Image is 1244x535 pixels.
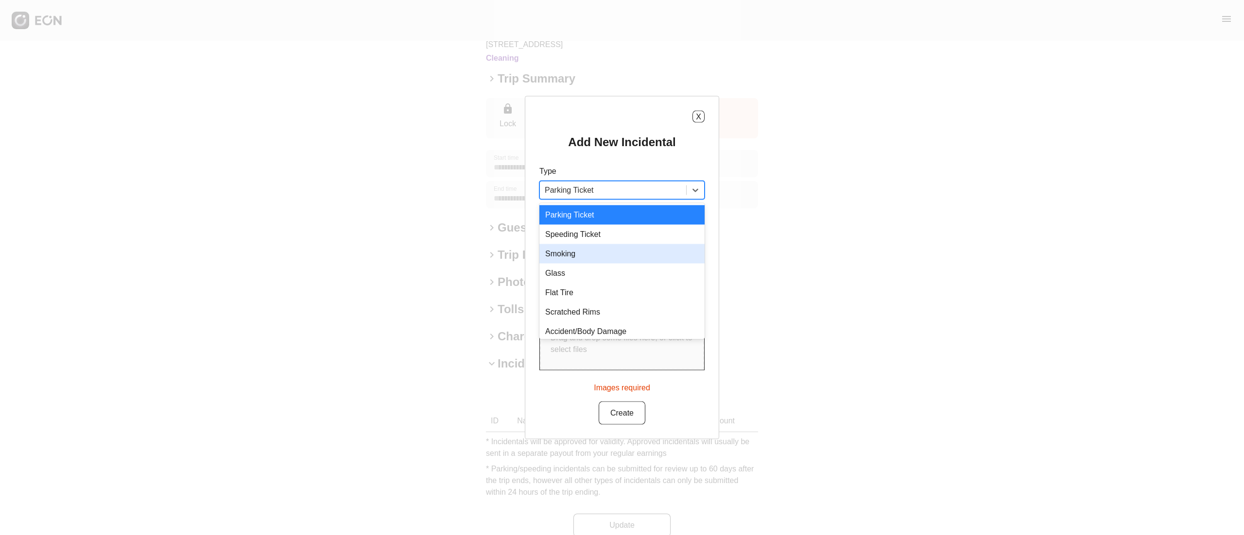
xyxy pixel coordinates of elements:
button: X [692,111,705,123]
div: Scratched Rims [539,302,705,322]
button: Create [599,401,645,425]
div: Speeding Ticket [539,225,705,244]
div: Glass [539,264,705,283]
div: Accident/Body Damage [539,322,705,341]
h2: Add New Incidental [568,134,675,150]
div: Smoking [539,244,705,264]
div: Parking Ticket [539,205,705,225]
div: Flat Tire [539,283,705,302]
p: Drag and drop some files here, or click to select files [551,332,693,355]
div: Images required [594,378,650,394]
p: Type [539,166,705,177]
